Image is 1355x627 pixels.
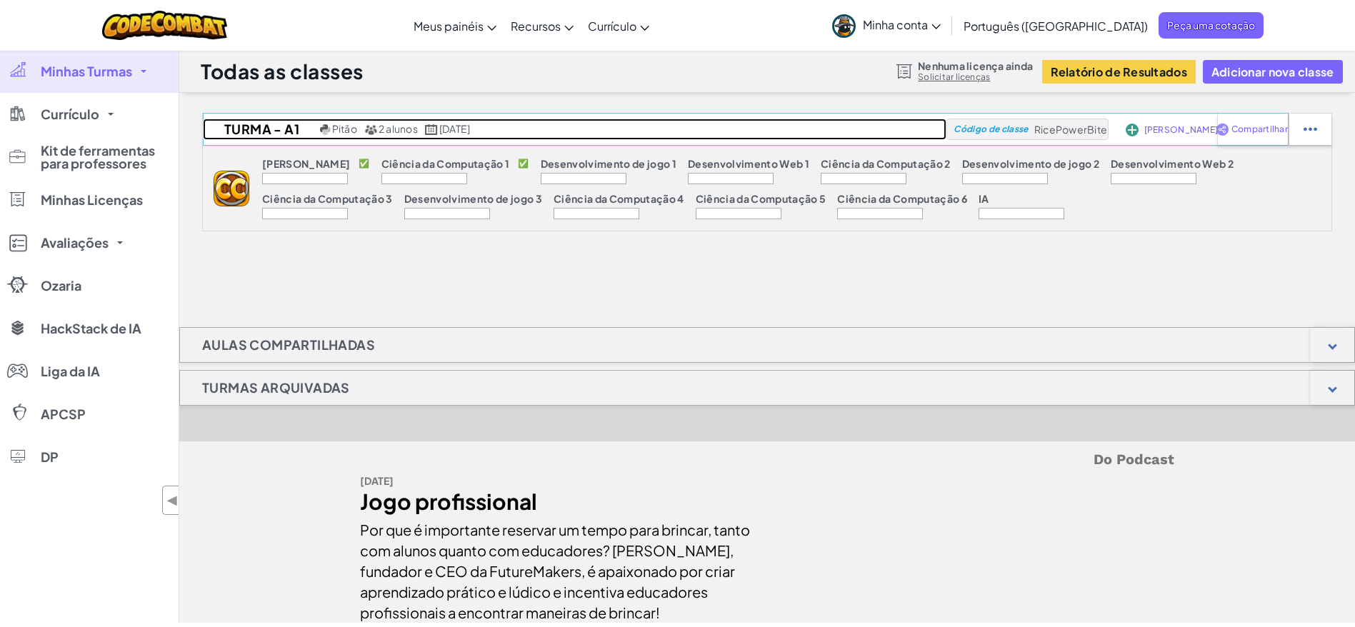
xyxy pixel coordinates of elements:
font: Desenvolvimento de jogo 3 [404,192,542,205]
font: Turmas Arquivadas [202,379,350,396]
font: Ozaria [41,277,81,294]
font: Meus painéis [414,19,484,34]
img: calendar.svg [425,124,438,135]
font: Desenvolvimento Web 1 [688,157,809,170]
font: ✅ [518,158,529,169]
font: Compartilhar [1231,124,1288,134]
img: MultipleUsers.png [364,124,377,135]
font: Jogo profissional [360,488,537,515]
font: Kit de ferramentas para professores [41,142,155,171]
font: APCSP [41,406,86,422]
button: Adicionar nova classe [1203,60,1343,84]
font: Desenvolvimento Web 2 [1111,157,1234,170]
font: Por que é importante reservar um tempo para brincar, tanto com alunos quanto com educadores? [PER... [360,521,750,621]
font: [DATE] [360,474,394,487]
font: Currículo [588,19,636,34]
font: [PERSON_NAME] [262,157,350,170]
font: Ciência da Computação 5 [696,192,826,205]
font: RicePowerBite [1034,123,1107,136]
font: Ciência da Computação 4 [554,192,684,205]
font: Do Podcast [1094,451,1174,468]
font: Ciência da Computação 1 [381,157,510,170]
img: logotipo [214,171,249,206]
font: Peça uma cotação [1167,19,1255,31]
img: python.png [320,124,331,135]
font: [PERSON_NAME] [1144,124,1219,135]
img: avatar [832,14,856,38]
font: Liga da IA [41,363,100,379]
font: Ciência da Computação 2 [821,157,951,170]
font: Currículo [41,106,99,122]
img: Logotipo do CodeCombat [102,11,227,40]
font: Todas as classes [201,59,364,84]
font: Pitão [332,122,357,135]
a: Minha conta [825,3,948,48]
a: Peça uma cotação [1159,12,1264,39]
font: IA [979,192,989,205]
font: Ciência da Computação 3 [262,192,393,205]
font: Minhas Turmas [41,63,132,79]
font: ✅ [359,158,369,169]
font: HackStack de IA [41,320,141,336]
font: DP [41,448,59,465]
font: Relatório de Resultados [1051,64,1187,79]
font: Português ([GEOGRAPHIC_DATA]) [964,19,1148,34]
font: Minha conta [863,17,928,32]
font: Turma - A1 [224,121,299,137]
font: Aulas Compartilhadas [202,336,375,353]
img: IconStudentEllipsis.svg [1304,123,1317,136]
font: Desenvolvimento de jogo 2 [962,157,1099,170]
font: Nenhuma licença ainda [918,59,1033,72]
font: [DATE] [439,122,470,135]
font: Código de classe [954,124,1028,134]
button: Relatório de Resultados [1042,60,1196,84]
a: Turma - A1 Pitão 2 alunos [DATE] [203,119,946,140]
a: Currículo [581,6,656,45]
font: ◀ [166,492,179,508]
a: Recursos [504,6,581,45]
a: Português ([GEOGRAPHIC_DATA]) [956,6,1155,45]
font: Solicitar licenças [918,71,990,82]
font: Desenvolvimento de jogo 1 [541,157,676,170]
img: IconShare_Purple.svg [1216,123,1229,136]
img: IconAddStudents.svg [1126,124,1139,136]
font: Ciência da Computação 6 [837,192,967,205]
font: 2 alunos [379,122,418,135]
font: Adicionar nova classe [1211,64,1334,79]
font: Recursos [511,19,561,34]
font: Minhas Licenças [41,191,143,208]
a: Meus painéis [406,6,504,45]
font: Avaliações [41,234,109,251]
